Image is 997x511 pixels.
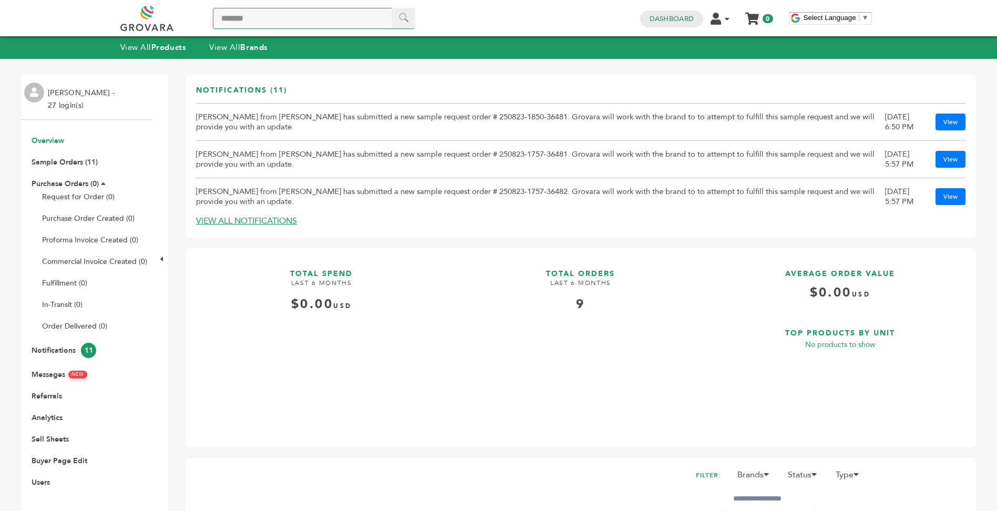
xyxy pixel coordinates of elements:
[32,456,87,466] a: Buyer Page Edit
[32,370,87,380] a: MessagesNEW
[715,284,965,310] h4: $0.00
[32,413,63,423] a: Analytics
[213,8,415,29] input: Search a product or brand...
[32,345,96,355] a: Notifications11
[746,9,758,21] a: My Cart
[32,179,99,189] a: Purchase Orders (0)
[862,14,869,22] span: ▼
[209,42,268,53] a: View AllBrands
[196,215,297,227] a: VIEW ALL NOTIFICATIONS
[783,468,828,486] li: Status
[455,295,706,313] div: 9
[196,178,885,216] td: [PERSON_NAME] from [PERSON_NAME] has submitted a new sample request order # 250823-1757-36482. Gr...
[81,343,96,358] span: 11
[715,318,965,339] h3: TOP PRODUCTS BY UNIT
[24,83,44,103] img: profile.png
[715,318,965,428] a: TOP PRODUCTS BY UNIT No products to show
[32,434,69,444] a: Sell Sheets
[48,87,117,112] li: [PERSON_NAME] - 27 login(s)
[42,257,147,267] a: Commercial Invoice Created (0)
[196,295,447,313] div: $0.00
[763,14,773,23] span: 0
[42,192,115,202] a: Request for Order (0)
[196,279,447,295] h4: LAST 6 MONTHS
[196,259,447,279] h3: TOTAL SPEND
[696,468,721,483] h2: FILTER:
[455,259,706,429] a: TOTAL ORDERS LAST 6 MONTHS 9
[715,259,965,279] h3: AVERAGE ORDER VALUE
[120,42,187,53] a: View AllProducts
[42,235,138,245] a: Proforma Invoice Created (0)
[42,278,87,288] a: Fulfillment (0)
[32,136,64,146] a: Overview
[859,14,859,22] span: ​
[455,279,706,295] h4: LAST 6 MONTHS
[732,468,780,486] li: Brands
[32,477,50,487] a: Users
[32,157,98,167] a: Sample Orders (11)
[715,259,965,310] a: AVERAGE ORDER VALUE $0.00USD
[333,302,352,310] span: USD
[804,14,856,22] span: Select Language
[852,290,870,299] span: USD
[885,149,925,169] div: [DATE] 5:57 PM
[196,141,885,178] td: [PERSON_NAME] from [PERSON_NAME] has submitted a new sample request order # 250823-1757-36481. Gr...
[32,391,62,401] a: Referrals
[42,300,83,310] a: In-Transit (0)
[715,339,965,351] p: No products to show
[936,188,965,205] a: View
[196,104,885,141] td: [PERSON_NAME] from [PERSON_NAME] has submitted a new sample request order # 250823-1850-36481. Gr...
[804,14,869,22] a: Select Language​
[830,468,870,486] li: Type
[936,114,965,130] a: View
[42,213,135,223] a: Purchase Order Created (0)
[240,42,268,53] strong: Brands
[68,371,87,379] span: NEW
[151,42,186,53] strong: Products
[885,187,925,207] div: [DATE] 5:57 PM
[936,151,965,168] a: View
[650,14,694,24] a: Dashboard
[196,259,447,429] a: TOTAL SPEND LAST 6 MONTHS $0.00USD
[196,85,287,104] h3: Notifications (11)
[455,259,706,279] h3: TOTAL ORDERS
[42,321,107,331] a: Order Delivered (0)
[885,112,925,132] div: [DATE] 6:50 PM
